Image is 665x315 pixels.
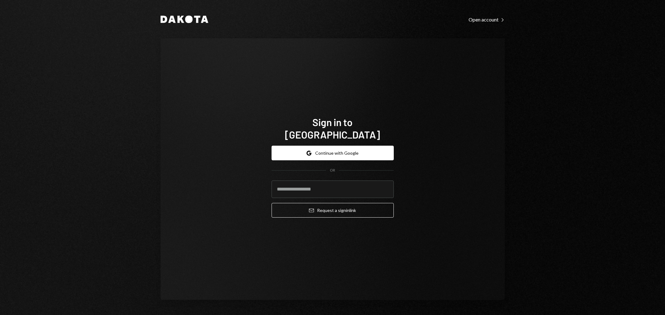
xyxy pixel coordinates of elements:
[272,203,394,218] button: Request a signinlink
[469,16,505,23] a: Open account
[272,116,394,141] h1: Sign in to [GEOGRAPHIC_DATA]
[469,16,505,23] div: Open account
[330,168,335,173] div: OR
[272,146,394,160] button: Continue with Google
